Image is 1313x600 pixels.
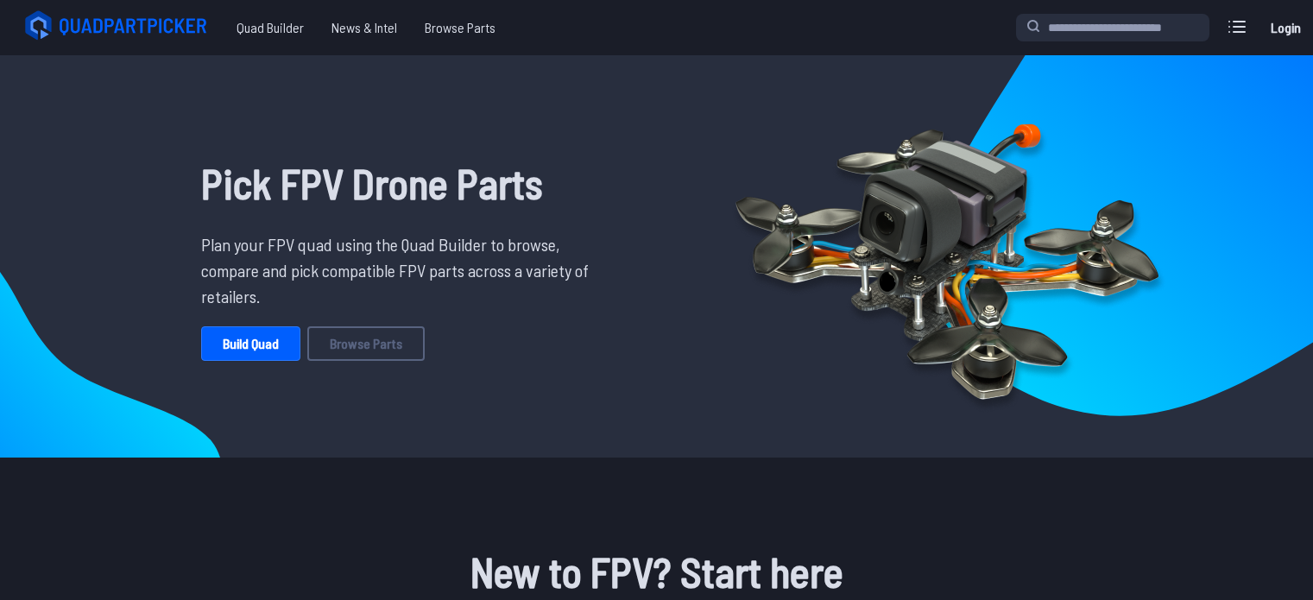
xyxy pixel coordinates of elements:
p: Plan your FPV quad using the Quad Builder to browse, compare and pick compatible FPV parts across... [201,231,602,309]
h1: Pick FPV Drone Parts [201,152,602,214]
a: News & Intel [318,10,411,45]
a: Browse Parts [307,326,425,361]
img: Quadcopter [698,84,1196,429]
a: Quad Builder [223,10,318,45]
a: Build Quad [201,326,300,361]
a: Login [1265,10,1306,45]
a: Browse Parts [411,10,509,45]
